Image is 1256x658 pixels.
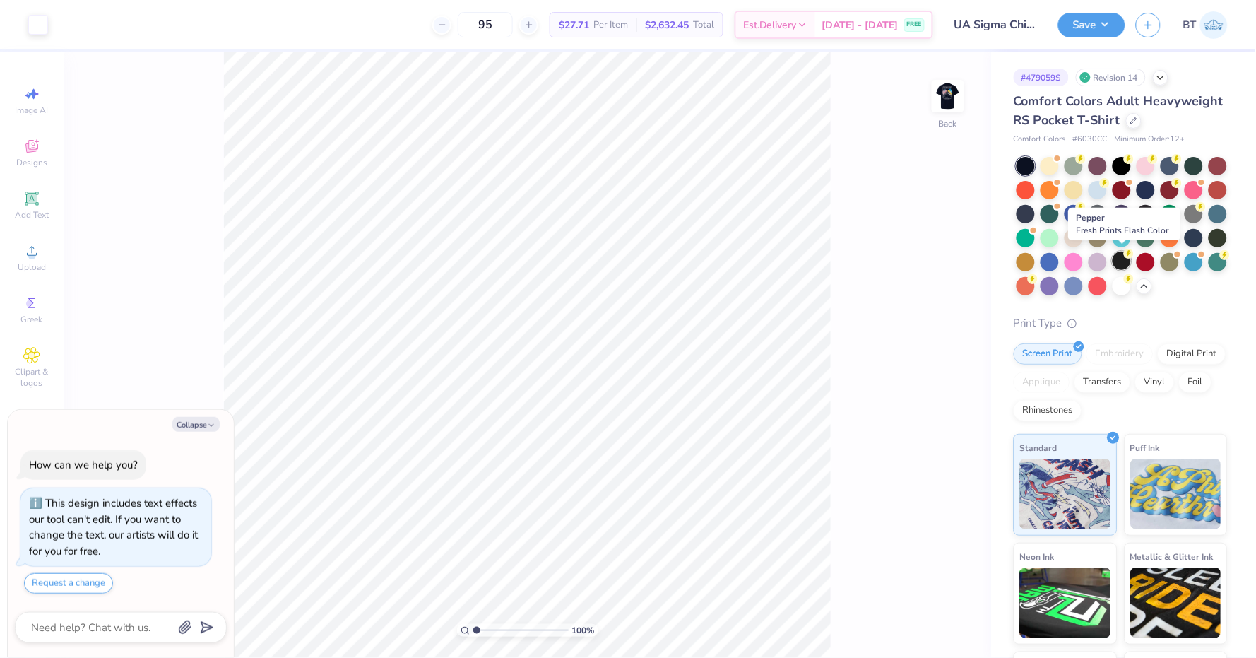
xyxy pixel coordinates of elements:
div: Embroidery [1086,343,1154,365]
span: Add Text [15,209,49,221]
span: Standard [1020,440,1057,455]
div: Screen Print [1014,343,1082,365]
div: Transfers [1074,372,1131,393]
div: Digital Print [1158,343,1226,365]
div: # 479059S [1014,69,1069,86]
button: Request a change [24,573,113,594]
button: Collapse [172,417,220,432]
span: Minimum Order: 12 + [1115,134,1185,146]
div: Print Type [1014,315,1228,331]
span: 100 % [572,624,595,637]
span: Upload [18,262,46,273]
span: Greek [21,314,43,325]
span: Designs [16,157,47,168]
div: Pepper [1069,208,1181,240]
div: Revision 14 [1076,69,1146,86]
span: # 6030CC [1073,134,1108,146]
img: Puff Ink [1131,459,1222,529]
button: Save [1058,13,1125,37]
img: Metallic & Glitter Ink [1131,568,1222,638]
div: Applique [1014,372,1070,393]
span: Total [693,18,714,33]
span: [DATE] - [DATE] [822,18,899,33]
span: Est. Delivery [743,18,797,33]
div: Back [939,117,957,130]
div: How can we help you? [29,458,138,472]
img: Neon Ink [1020,568,1111,638]
img: Back [934,82,962,110]
a: BT [1183,11,1228,39]
span: Per Item [593,18,628,33]
img: Brooke Townsend [1200,11,1228,39]
div: Rhinestones [1014,400,1082,421]
div: This design includes text effects our tool can't edit. If you want to change the text, our artist... [29,496,198,558]
span: Clipart & logos [7,366,57,389]
div: Vinyl [1135,372,1175,393]
input: – – [458,12,513,37]
span: Comfort Colors [1014,134,1066,146]
span: $2,632.45 [645,18,689,33]
span: $27.71 [559,18,589,33]
span: Neon Ink [1020,549,1055,564]
span: Comfort Colors Adult Heavyweight RS Pocket T-Shirt [1014,93,1224,129]
input: Untitled Design [944,11,1048,39]
span: Metallic & Glitter Ink [1131,549,1214,564]
span: Image AI [16,105,49,116]
span: BT [1183,17,1197,33]
span: FREE [907,20,922,30]
div: Foil [1179,372,1212,393]
span: Fresh Prints Flash Color [1077,225,1169,236]
span: Puff Ink [1131,440,1161,455]
img: Standard [1020,459,1111,529]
